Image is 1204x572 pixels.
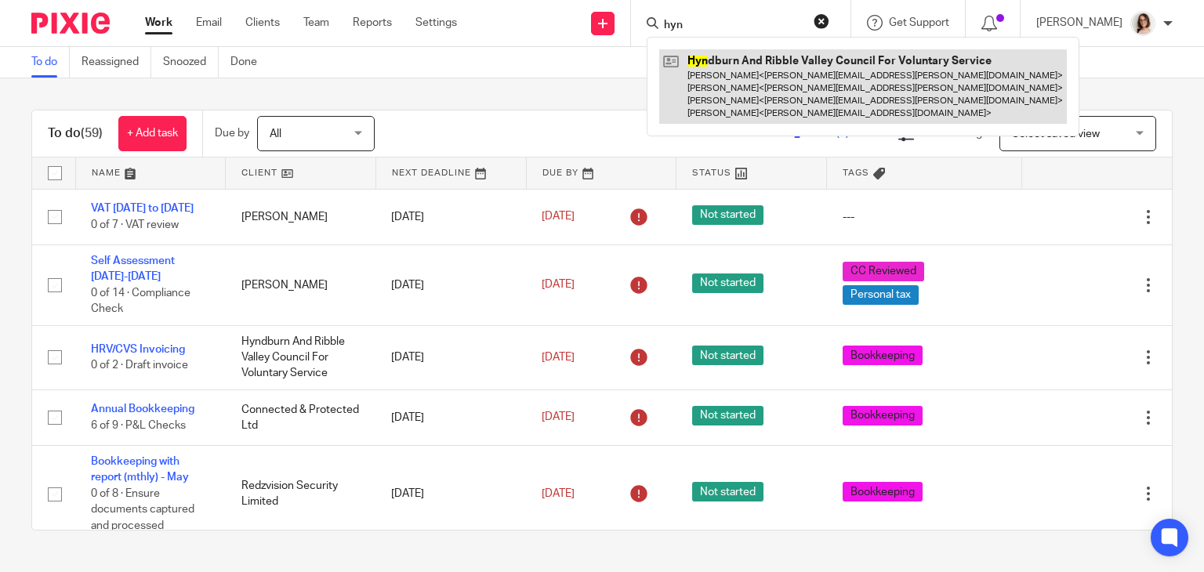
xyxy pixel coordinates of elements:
span: 0 of 14 · Compliance Check [91,288,190,315]
a: Team [303,15,329,31]
span: [DATE] [542,212,575,223]
td: Redzvision Security Limited [226,446,376,542]
span: Not started [692,406,763,425]
h1: To do [48,125,103,142]
span: 0 of 8 · Ensure documents captured and processed [91,488,194,531]
span: All [270,129,281,139]
input: Search [662,19,803,33]
td: [DATE] [375,389,526,445]
td: [PERSON_NAME] [226,244,376,325]
span: (59) [81,127,103,139]
a: Clients [245,15,280,31]
a: Self Assessment [DATE]-[DATE] [91,255,175,282]
a: Email [196,15,222,31]
span: 0 of 7 · VAT review [91,219,179,230]
a: Annual Bookkeeping [91,404,194,415]
span: Bookkeeping [843,406,923,425]
a: Bookkeeping with report (mthly) - May [91,456,189,483]
td: [DATE] [375,446,526,542]
div: --- [843,209,1006,225]
span: Not started [692,482,763,501]
td: [DATE] [375,325,526,389]
img: Pixie [31,13,110,34]
a: Reports [353,15,392,31]
span: 6 of 9 · P&L Checks [91,420,186,431]
span: Not started [692,273,763,293]
span: [DATE] [542,280,575,291]
td: [DATE] [375,189,526,244]
span: [DATE] [542,488,575,499]
a: Settings [415,15,457,31]
span: Bookkeeping [843,482,923,501]
a: VAT [DATE] to [DATE] [91,203,194,214]
span: Bookkeeping [843,346,923,365]
a: Done [230,47,269,78]
span: Tags [843,168,869,177]
td: [DATE] [375,244,526,325]
a: + Add task [118,116,187,151]
a: Work [145,15,172,31]
span: [DATE] [542,412,575,423]
button: Clear [814,13,829,29]
td: [PERSON_NAME] [226,189,376,244]
span: Personal tax [843,285,919,305]
a: Reassigned [82,47,151,78]
td: Connected & Protected Ltd [226,389,376,445]
img: Caroline%20-%20HS%20-%20LI.png [1130,11,1155,36]
span: 0 of 2 · Draft invoice [91,360,188,371]
p: Due by [215,125,249,141]
p: [PERSON_NAME] [1036,15,1122,31]
td: Hyndburn And Ribble Valley Council For Voluntary Service [226,325,376,389]
span: Not started [692,346,763,365]
span: Get Support [889,17,949,28]
span: Select saved view [1012,129,1100,139]
span: CC Reviewed [843,262,924,281]
span: [DATE] [542,352,575,363]
a: HRV/CVS Invoicing [91,344,185,355]
a: Snoozed [163,47,219,78]
a: To do [31,47,70,78]
span: Not started [692,205,763,225]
